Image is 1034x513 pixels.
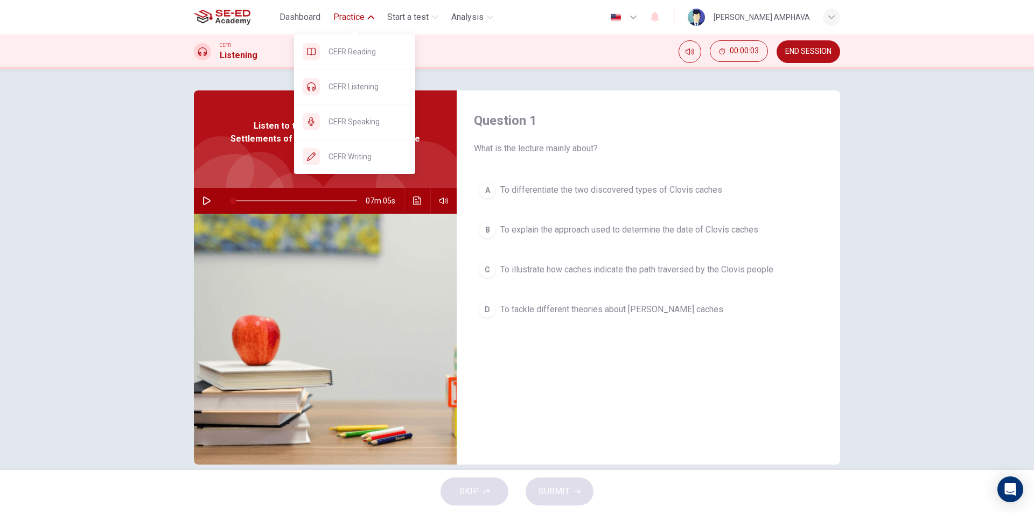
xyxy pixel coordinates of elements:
[329,150,407,163] span: CEFR Writing
[229,120,422,158] span: Listen to this clip about the Earliest Settlements of America before answering the questions:
[294,104,415,139] div: CEFR Speaking
[730,47,759,55] span: 00:00:03
[474,256,823,283] button: CTo illustrate how caches indicate the path traversed by the Clovis people
[194,214,457,465] img: Listen to this clip about the Earliest Settlements of America before answering the questions:
[474,112,823,129] h4: Question 1
[679,40,701,63] div: Mute
[294,34,415,69] div: CEFR Reading
[474,216,823,243] button: BTo explain the approach used to determine the date of Clovis caches
[451,11,484,24] span: Analysis
[500,263,773,276] span: To illustrate how caches indicate the path traversed by the Clovis people
[479,221,496,238] div: B
[220,49,257,62] h1: Listening
[688,9,705,26] img: Profile picture
[447,8,498,27] button: Analysis
[710,40,768,63] div: Hide
[294,69,415,104] div: CEFR Listening
[329,115,407,128] span: CEFR Speaking
[333,11,365,24] span: Practice
[280,11,320,24] span: Dashboard
[275,8,325,27] button: Dashboard
[387,11,429,24] span: Start a test
[329,80,407,93] span: CEFR Listening
[329,8,379,27] button: Practice
[194,6,275,28] a: SE-ED Academy logo
[710,40,768,62] button: 00:00:03
[785,47,832,56] span: END SESSION
[500,223,758,236] span: To explain the approach used to determine the date of Clovis caches
[474,142,823,155] span: What is the lecture mainly about?
[479,181,496,199] div: A
[500,303,723,316] span: To tackle different theories about [PERSON_NAME] caches
[220,41,231,49] span: CEFR
[329,45,407,58] span: CEFR Reading
[997,476,1023,502] div: Open Intercom Messenger
[474,177,823,203] button: ATo differentiate the two discovered types of Clovis caches
[409,188,426,214] button: Click to see the audio transcription
[500,184,722,196] span: To differentiate the two discovered types of Clovis caches
[383,8,443,27] button: Start a test
[714,11,810,24] div: [PERSON_NAME] AMPHAVA
[609,13,623,22] img: en
[194,6,250,28] img: SE-ED Academy logo
[294,139,415,174] div: CEFR Writing
[366,188,404,214] span: 07m 05s
[474,296,823,323] button: DTo tackle different theories about [PERSON_NAME] caches
[777,40,840,63] button: END SESSION
[479,261,496,278] div: C
[479,301,496,318] div: D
